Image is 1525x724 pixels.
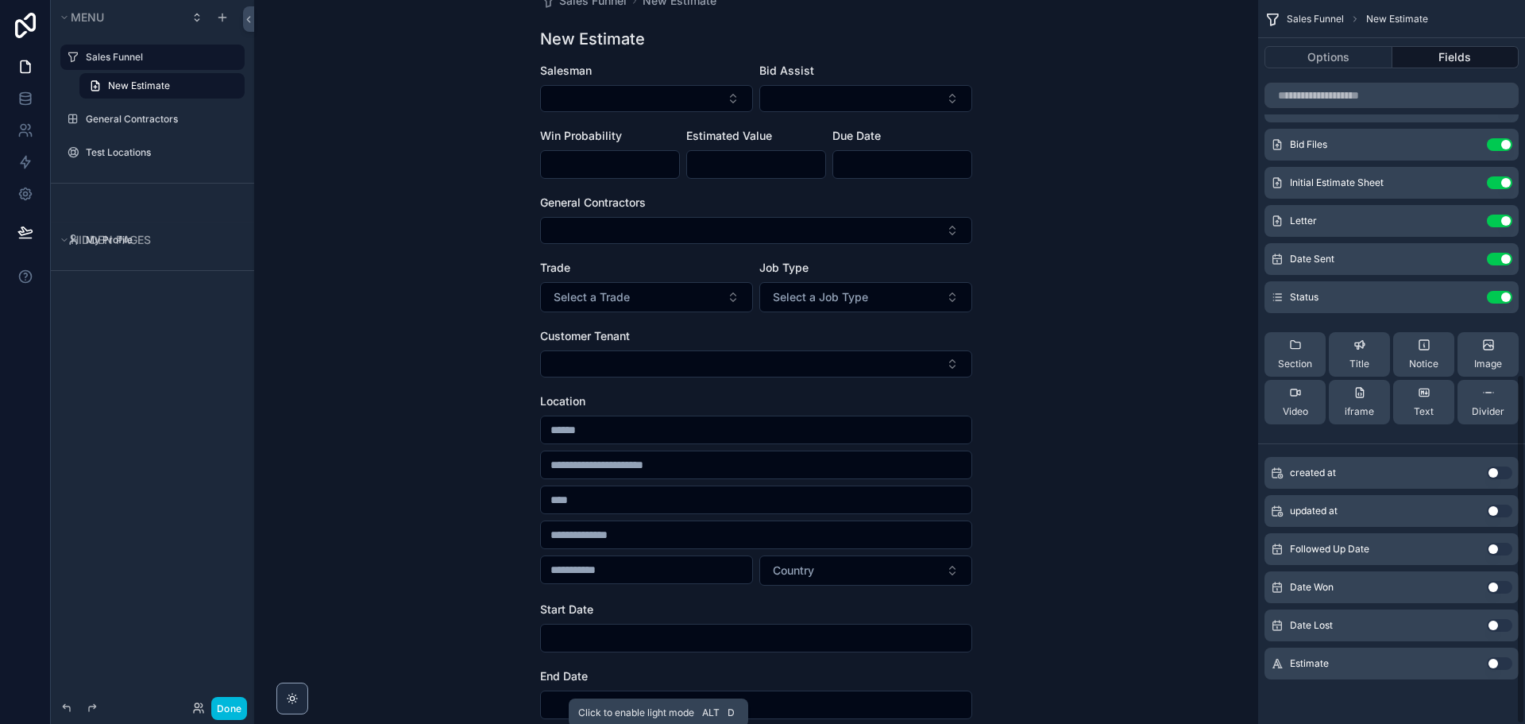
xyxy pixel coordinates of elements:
[686,129,772,142] span: Estimated Value
[724,707,737,719] span: D
[1290,581,1334,594] span: Date Won
[1264,380,1326,424] button: Video
[211,697,247,720] button: Done
[1264,332,1326,377] button: Section
[1290,543,1369,556] span: Followed Up Date
[1290,138,1327,151] span: Bid Files
[86,51,235,64] label: Sales Funnel
[540,196,646,209] span: General Contractors
[1329,380,1390,424] button: iframe
[1290,176,1384,189] span: Initial Estimate Sheet
[540,394,585,408] span: Location
[540,129,622,142] span: Win Probability
[540,64,592,77] span: Salesman
[1329,332,1390,377] button: Title
[759,282,972,312] button: Select Button
[773,563,814,579] span: Country
[108,79,170,92] span: New Estimate
[540,329,630,343] span: Customer Tenant
[57,6,181,29] button: Menu
[1290,619,1333,632] span: Date Lost
[1349,358,1369,370] span: Title
[1290,215,1317,227] span: Letter
[702,707,720,719] span: Alt
[1290,657,1329,670] span: Estimate
[57,229,238,251] button: Hidden pages
[759,64,814,77] span: Bid Assist
[86,234,235,246] label: My Profile
[1283,405,1308,418] span: Video
[759,556,972,586] button: Select Button
[79,73,245,99] a: New Estimate
[1366,13,1428,25] span: New Estimate
[1345,405,1374,418] span: iframe
[832,129,881,142] span: Due Date
[540,350,972,377] button: Select Button
[540,85,753,112] button: Select Button
[1264,46,1392,68] button: Options
[1414,405,1434,418] span: Text
[86,146,235,159] label: Test Locations
[1290,505,1338,517] span: updated at
[1290,467,1336,479] span: created at
[1409,358,1438,370] span: Notice
[773,289,868,305] span: Select a Job Type
[1392,46,1519,68] button: Fields
[540,669,588,683] span: End Date
[1457,380,1519,424] button: Divider
[578,707,694,719] span: Click to enable light mode
[540,282,753,312] button: Select Button
[759,85,972,112] button: Select Button
[554,289,630,305] span: Select a Trade
[759,261,809,274] span: Job Type
[1290,253,1334,265] span: Date Sent
[1457,332,1519,377] button: Image
[540,28,645,50] h1: New Estimate
[1393,380,1454,424] button: Text
[540,217,972,244] button: Select Button
[1278,358,1312,370] span: Section
[1290,291,1318,304] span: Status
[540,602,593,616] span: Start Date
[540,261,570,274] span: Trade
[1474,358,1502,370] span: Image
[1472,405,1504,418] span: Divider
[71,10,104,24] span: Menu
[1287,13,1344,25] span: Sales Funnel
[86,113,235,126] label: General Contractors
[1393,332,1454,377] button: Notice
